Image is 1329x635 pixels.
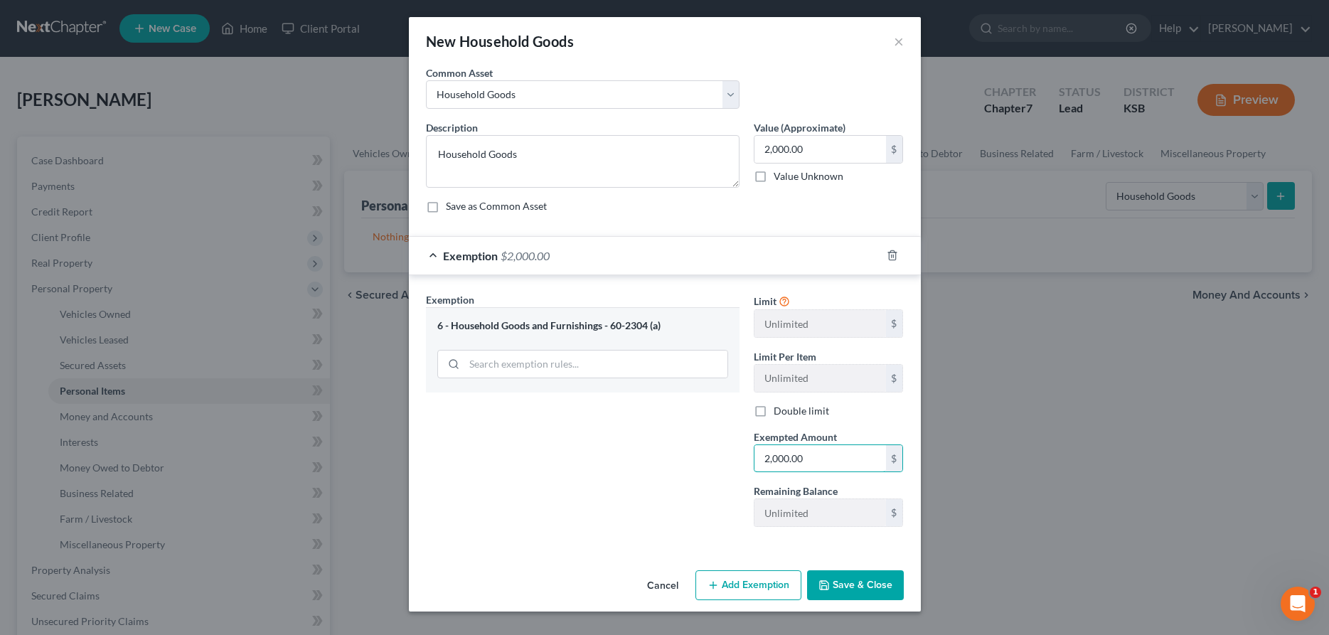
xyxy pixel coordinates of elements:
div: $ [886,136,903,163]
button: Cancel [636,572,690,600]
input: -- [754,499,886,526]
div: 6 - Household Goods and Furnishings - 60-2304 (a) [437,319,728,333]
span: Exempted Amount [754,431,837,443]
label: Common Asset [426,65,493,80]
input: 0.00 [754,445,886,472]
label: Limit Per Item [754,349,816,364]
label: Double limit [774,404,829,418]
div: New Household Goods [426,31,575,51]
button: Save & Close [807,570,904,600]
input: 0.00 [754,136,886,163]
input: Search exemption rules... [464,351,727,378]
input: -- [754,310,886,337]
span: Description [426,122,478,134]
span: $2,000.00 [501,249,550,262]
label: Value (Approximate) [754,120,845,135]
label: Save as Common Asset [446,199,547,213]
label: Value Unknown [774,169,843,183]
span: Exemption [426,294,474,306]
div: $ [886,310,903,337]
iframe: Intercom live chat [1281,587,1315,621]
span: Exemption [443,249,498,262]
div: $ [886,445,903,472]
span: 1 [1310,587,1321,598]
input: -- [754,365,886,392]
div: $ [886,365,903,392]
button: × [894,33,904,50]
label: Remaining Balance [754,484,838,498]
span: Limit [754,295,776,307]
button: Add Exemption [695,570,801,600]
div: $ [886,499,903,526]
